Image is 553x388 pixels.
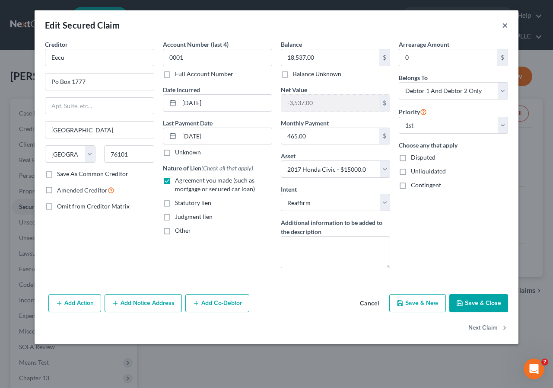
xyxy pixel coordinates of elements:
[201,164,253,172] span: (Check all that apply)
[45,41,68,48] span: Creditor
[449,294,508,312] button: Save & Close
[399,49,497,66] input: 0.00
[175,70,233,78] label: Full Account Number
[281,218,390,236] label: Additional information to be added to the description
[411,154,435,161] span: Disputed
[45,19,120,31] div: Edit Secured Claim
[379,49,390,66] div: $
[281,85,307,94] label: Net Value
[179,95,272,111] input: MM/DD/YYYY
[163,40,229,49] label: Account Number (last 4)
[185,294,249,312] button: Add Co-Debtor
[541,359,548,366] span: 7
[379,95,390,111] div: $
[105,294,182,312] button: Add Notice Address
[468,319,508,337] button: Next Claim
[179,128,272,144] input: MM/DD/YYYY
[281,95,379,111] input: 0.00
[57,186,108,194] span: Amended Creditor
[45,98,154,114] input: Apt, Suite, etc...
[48,294,101,312] button: Add Action
[389,294,446,312] button: Save & New
[281,152,296,160] span: Asset
[281,128,379,144] input: 0.00
[497,49,508,66] div: $
[175,213,213,220] span: Judgment lien
[399,106,427,117] label: Priority
[57,170,128,178] label: Save As Common Creditor
[399,74,428,81] span: Belongs To
[175,199,211,206] span: Statutory lien
[281,49,379,66] input: 0.00
[163,49,272,66] input: XXXX
[163,119,213,128] label: Last Payment Date
[411,167,446,175] span: Unliquidated
[163,85,200,94] label: Date Incurred
[281,185,297,194] label: Intent
[502,20,508,30] button: ×
[175,148,201,157] label: Unknown
[175,176,255,192] span: Agreement you made (such as mortgage or secured car loan)
[411,181,441,189] span: Contingent
[45,49,154,66] input: Search creditor by name...
[104,145,155,163] input: Enter zip...
[281,119,329,128] label: Monthly Payment
[281,40,302,49] label: Balance
[293,70,341,78] label: Balance Unknown
[175,227,191,234] span: Other
[163,164,253,173] label: Nature of Lien
[57,202,130,210] span: Omit from Creditor Matrix
[353,295,386,312] button: Cancel
[379,128,390,144] div: $
[399,40,449,49] label: Arrearage Amount
[399,141,508,150] label: Choose any that apply
[45,122,154,138] input: Enter city...
[524,359,544,379] iframe: Intercom live chat
[45,74,154,90] input: Enter address...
